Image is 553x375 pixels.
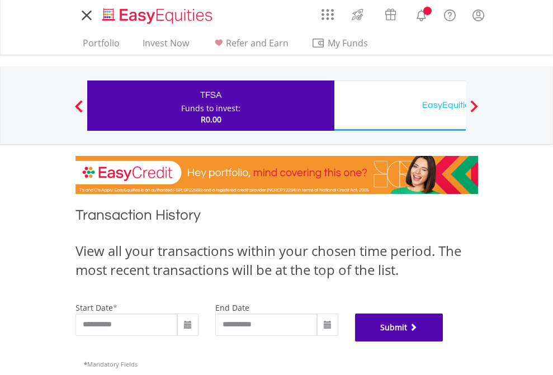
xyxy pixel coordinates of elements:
[98,3,217,25] a: Home page
[463,106,485,117] button: Next
[355,314,443,341] button: Submit
[348,6,367,23] img: thrive-v2.svg
[78,37,124,55] a: Portfolio
[75,156,478,194] img: EasyCredit Promotion Banner
[226,37,289,49] span: Refer and Earn
[314,3,341,21] a: AppsGrid
[381,6,400,23] img: vouchers-v2.svg
[75,241,478,280] div: View all your transactions within your chosen time period. The most recent transactions will be a...
[436,3,464,25] a: FAQ's and Support
[464,3,493,27] a: My Profile
[100,7,217,25] img: EasyEquities_Logo.png
[322,8,334,21] img: grid-menu-icon.svg
[84,360,138,368] span: Mandatory Fields
[94,87,328,103] div: TFSA
[201,114,221,125] span: R0.00
[311,36,385,50] span: My Funds
[68,106,90,117] button: Previous
[75,302,113,313] label: start date
[407,3,436,25] a: Notifications
[138,37,193,55] a: Invest Now
[181,103,240,114] div: Funds to invest:
[215,302,249,313] label: end date
[207,37,293,55] a: Refer and Earn
[75,205,478,230] h1: Transaction History
[374,3,407,23] a: Vouchers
